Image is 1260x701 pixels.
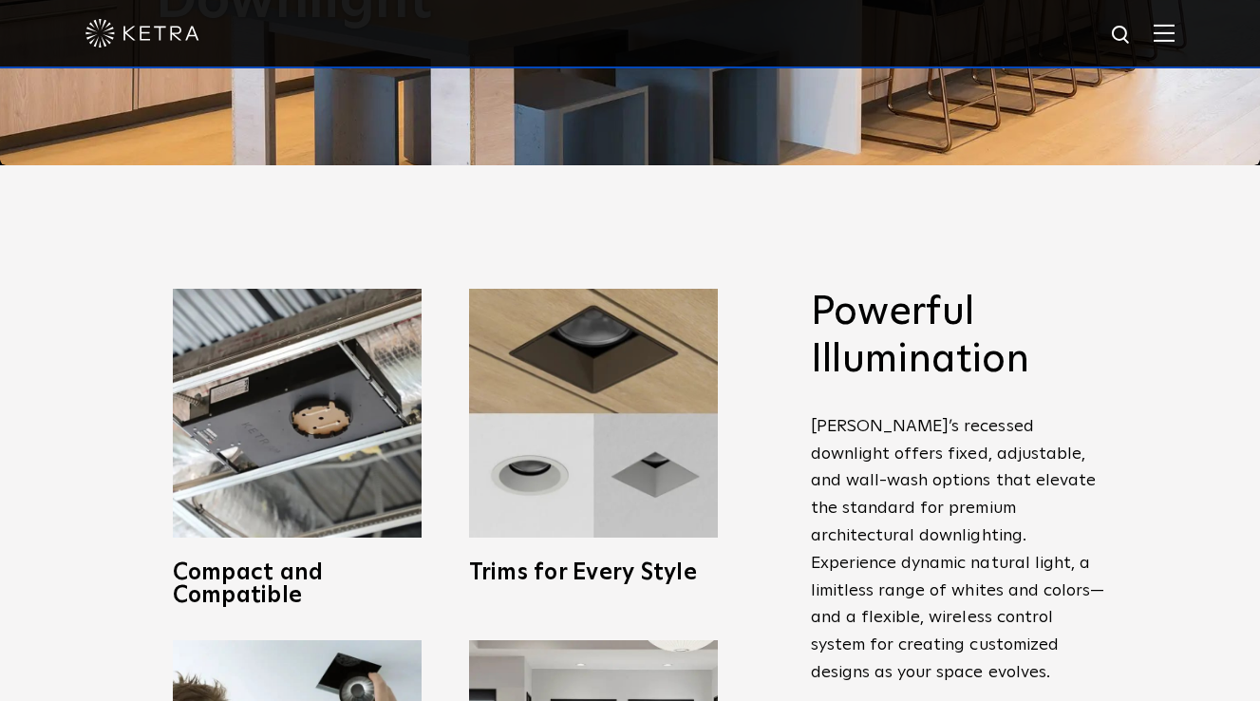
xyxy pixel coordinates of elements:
[469,561,718,584] h3: Trims for Every Style
[811,289,1105,385] h2: Powerful Illumination
[173,561,422,607] h3: Compact and Compatible
[85,19,199,47] img: ketra-logo-2019-white
[469,289,718,538] img: trims-for-every-style
[811,413,1105,687] p: [PERSON_NAME]’s recessed downlight offers fixed, adjustable, and wall-wash options that elevate t...
[1154,24,1175,42] img: Hamburger%20Nav.svg
[173,289,422,538] img: compact-and-copatible
[1110,24,1134,47] img: search icon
